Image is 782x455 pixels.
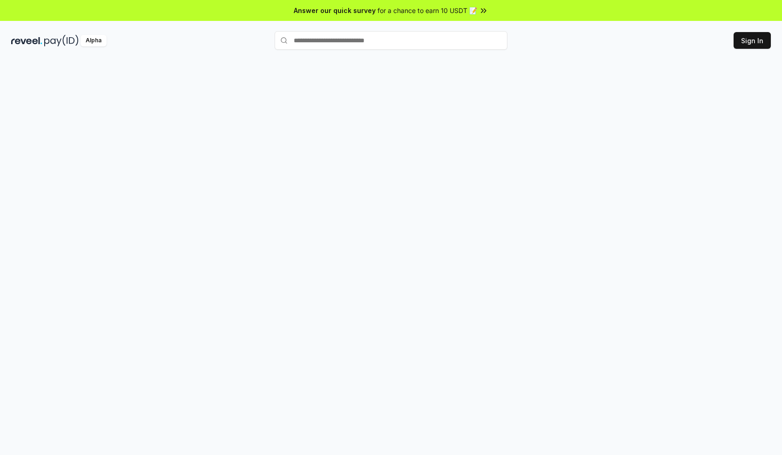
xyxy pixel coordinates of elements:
[378,6,477,15] span: for a chance to earn 10 USDT 📝
[294,6,376,15] span: Answer our quick survey
[734,32,771,49] button: Sign In
[11,35,42,46] img: reveel_dark
[44,35,79,46] img: pay_id
[81,35,107,46] div: Alpha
